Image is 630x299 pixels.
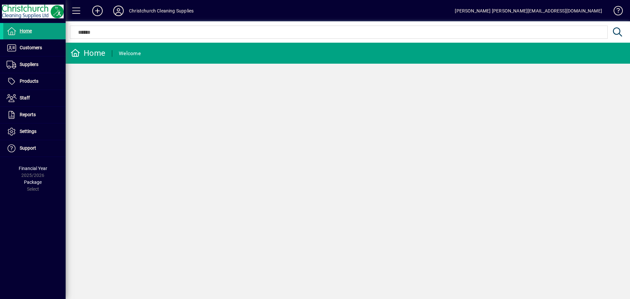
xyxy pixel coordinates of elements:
[3,40,66,56] a: Customers
[20,112,36,117] span: Reports
[19,166,47,171] span: Financial Year
[108,5,129,17] button: Profile
[20,129,36,134] span: Settings
[119,48,141,59] div: Welcome
[20,45,42,50] span: Customers
[3,56,66,73] a: Suppliers
[3,73,66,90] a: Products
[20,62,38,67] span: Suppliers
[3,140,66,157] a: Support
[20,95,30,100] span: Staff
[3,123,66,140] a: Settings
[20,145,36,151] span: Support
[71,48,105,58] div: Home
[87,5,108,17] button: Add
[129,6,194,16] div: Christchurch Cleaning Supplies
[3,107,66,123] a: Reports
[24,180,42,185] span: Package
[3,90,66,106] a: Staff
[20,28,32,33] span: Home
[609,1,622,23] a: Knowledge Base
[455,6,602,16] div: [PERSON_NAME] [PERSON_NAME][EMAIL_ADDRESS][DOMAIN_NAME]
[20,78,38,84] span: Products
